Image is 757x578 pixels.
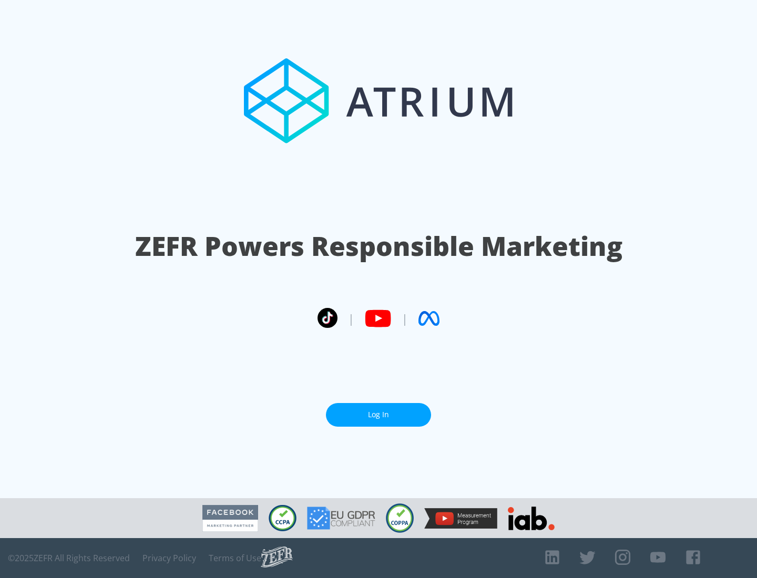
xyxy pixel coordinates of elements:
img: YouTube Measurement Program [424,508,497,529]
a: Log In [326,403,431,427]
img: IAB [508,507,555,530]
img: GDPR Compliant [307,507,375,530]
span: | [348,311,354,326]
a: Terms of Use [209,553,261,563]
img: COPPA Compliant [386,503,414,533]
img: Facebook Marketing Partner [202,505,258,532]
img: CCPA Compliant [269,505,296,531]
a: Privacy Policy [142,553,196,563]
span: © 2025 ZEFR All Rights Reserved [8,553,130,563]
h1: ZEFR Powers Responsible Marketing [135,228,622,264]
span: | [402,311,408,326]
